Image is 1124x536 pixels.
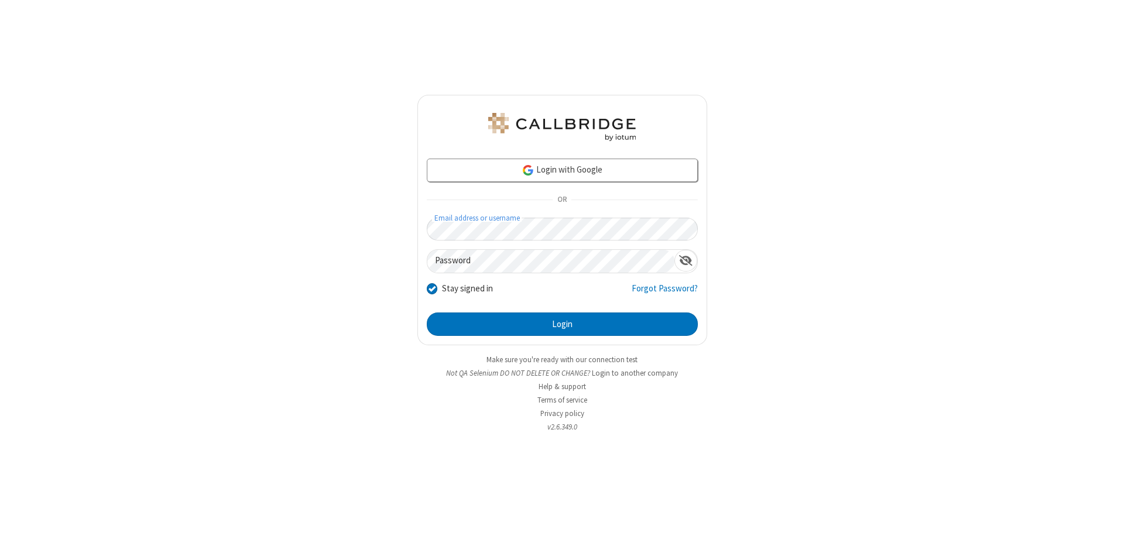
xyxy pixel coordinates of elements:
a: Make sure you're ready with our connection test [486,355,638,365]
a: Privacy policy [540,408,584,418]
img: QA Selenium DO NOT DELETE OR CHANGE [486,113,638,141]
li: v2.6.349.0 [417,421,707,432]
a: Help & support [539,382,586,391]
input: Password [427,250,674,273]
span: OR [553,192,571,208]
button: Login to another company [592,367,678,379]
li: Not QA Selenium DO NOT DELETE OR CHANGE? [417,367,707,379]
img: google-icon.png [522,164,534,177]
a: Login with Google [427,159,698,182]
a: Terms of service [537,395,587,405]
a: Forgot Password? [632,282,698,304]
label: Stay signed in [442,282,493,296]
div: Show password [674,250,697,272]
input: Email address or username [427,218,698,240]
button: Login [427,312,698,336]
